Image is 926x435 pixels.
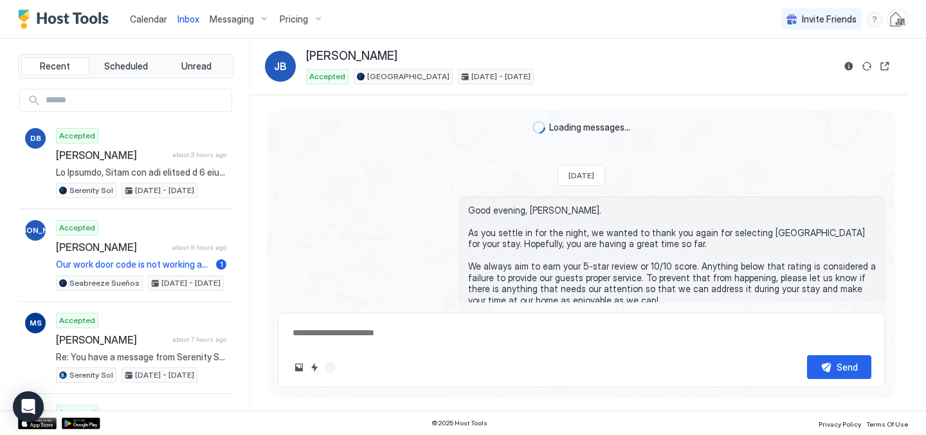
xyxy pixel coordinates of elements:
[135,369,194,381] span: [DATE] - [DATE]
[306,49,397,64] span: [PERSON_NAME]
[30,317,42,329] span: MS
[877,59,893,74] button: Open reservation
[802,14,857,25] span: Invite Friends
[220,259,223,269] span: 1
[104,60,148,72] span: Scheduled
[62,418,100,429] a: Google Play Store
[468,205,876,329] span: Good evening, [PERSON_NAME]. As you settle in for the night, we wanted to thank you again for sel...
[210,14,254,25] span: Messaging
[4,225,68,236] span: [PERSON_NAME]
[41,89,232,111] input: Input Field
[568,171,594,180] span: [DATE]
[549,122,630,133] span: Loading messages...
[177,12,199,26] a: Inbox
[172,335,226,344] span: about 7 hours ago
[307,360,322,375] button: Quick reply
[819,420,861,428] span: Privacy Policy
[841,59,857,74] button: Reservation information
[162,57,230,75] button: Unread
[471,71,531,82] span: [DATE] - [DATE]
[135,185,194,196] span: [DATE] - [DATE]
[59,130,95,142] span: Accepted
[92,57,160,75] button: Scheduled
[13,391,44,422] div: Open Intercom Messenger
[30,133,41,144] span: DB
[69,369,113,381] span: Serenity Sol
[18,10,114,29] a: Host Tools Logo
[56,259,211,270] span: Our work door code is not working any longer could you please give us a new one or a master code
[59,315,95,326] span: Accepted
[172,243,226,252] span: about 8 hours ago
[866,420,908,428] span: Terms Of Use
[69,277,140,289] span: Seabreeze Sueños
[280,14,308,25] span: Pricing
[172,151,226,159] span: about 3 hours ago
[291,360,307,375] button: Upload image
[819,416,861,430] a: Privacy Policy
[177,14,199,24] span: Inbox
[69,185,113,196] span: Serenity Sol
[161,277,221,289] span: [DATE] - [DATE]
[867,12,882,27] div: menu
[866,416,908,430] a: Terms Of Use
[56,167,226,178] span: Lo Ipsumdo, Sitam con adi elitsed d 6 eiusm temp inc 8 utlabo et Dolorema Ali enim Adm, Veniamq 2...
[887,9,908,30] div: User profile
[18,54,233,79] div: tab-group
[130,12,167,26] a: Calendar
[21,57,89,75] button: Recent
[309,71,345,82] span: Accepted
[532,121,545,134] div: loading
[59,222,95,234] span: Accepted
[807,355,871,379] button: Send
[59,407,95,418] span: Accepted
[274,59,287,74] span: JB
[130,14,167,24] span: Calendar
[18,418,57,429] a: App Store
[56,333,167,346] span: [PERSON_NAME]
[56,149,167,162] span: [PERSON_NAME]
[431,419,487,427] span: © 2025 Host Tools
[56,241,167,254] span: [PERSON_NAME]
[859,59,875,74] button: Sync reservation
[40,60,70,72] span: Recent
[367,71,449,82] span: [GEOGRAPHIC_DATA]
[837,360,858,374] div: Send
[181,60,212,72] span: Unread
[56,351,226,363] span: Re: You have a message from Serenity Sol ※ Surfside Charmer Near Beach & Jetty Dear [PERSON_NAME]...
